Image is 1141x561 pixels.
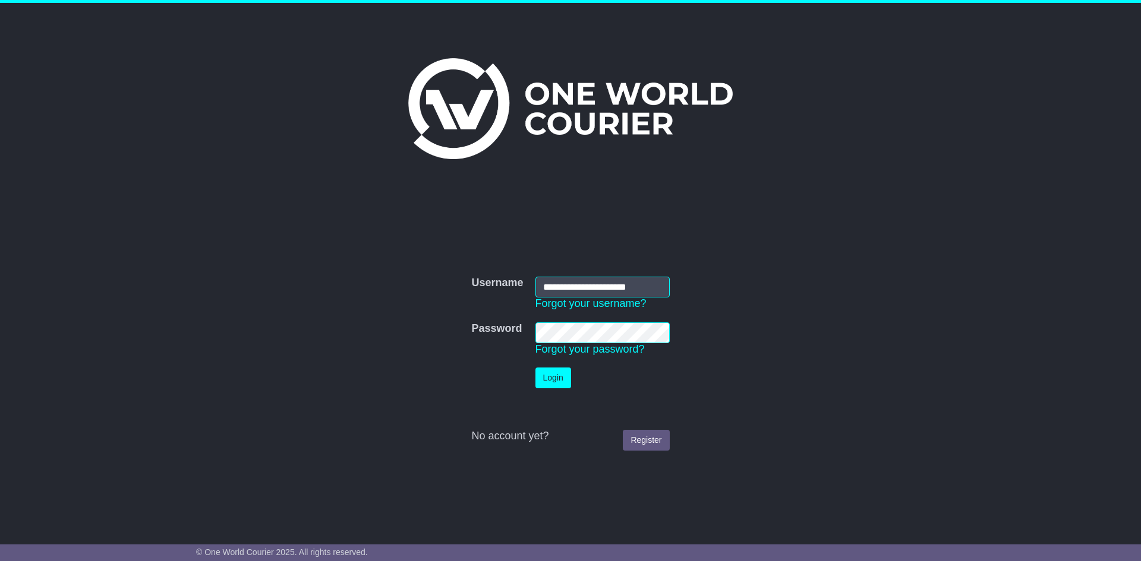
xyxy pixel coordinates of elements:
span: © One World Courier 2025. All rights reserved. [196,547,368,557]
img: One World [408,58,733,159]
a: Forgot your username? [535,297,647,309]
label: Password [471,322,522,335]
button: Login [535,367,571,388]
div: No account yet? [471,430,669,443]
a: Forgot your password? [535,343,645,355]
a: Register [623,430,669,451]
label: Username [471,277,523,290]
